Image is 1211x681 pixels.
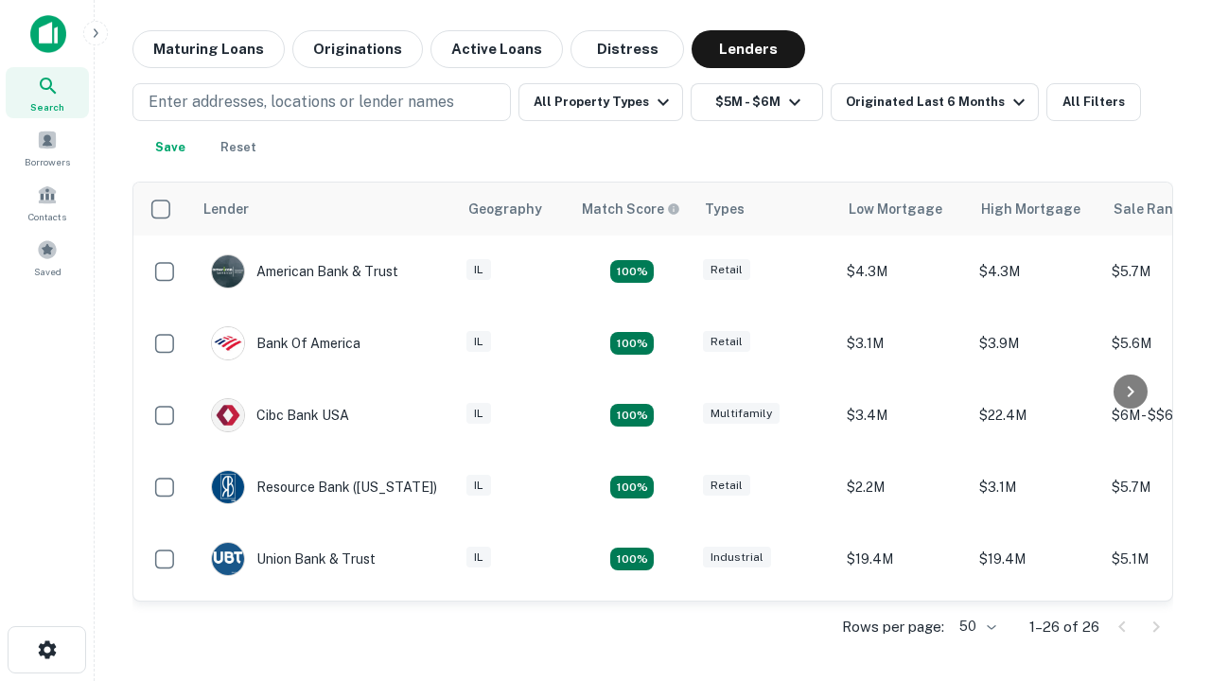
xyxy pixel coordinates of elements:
[211,542,376,576] div: Union Bank & Trust
[192,183,457,236] th: Lender
[610,404,654,427] div: Matching Properties: 4, hasApolloMatch: undefined
[1029,616,1099,638] p: 1–26 of 26
[693,183,837,236] th: Types
[837,307,970,379] td: $3.1M
[211,254,398,288] div: American Bank & Trust
[703,403,780,425] div: Multifamily
[466,475,491,497] div: IL
[582,199,676,219] h6: Match Score
[208,129,269,166] button: Reset
[970,307,1102,379] td: $3.9M
[831,83,1039,121] button: Originated Last 6 Months
[212,255,244,288] img: picture
[610,476,654,498] div: Matching Properties: 4, hasApolloMatch: undefined
[6,122,89,173] a: Borrowers
[25,154,70,169] span: Borrowers
[212,471,244,503] img: picture
[837,523,970,595] td: $19.4M
[981,198,1080,220] div: High Mortgage
[691,83,823,121] button: $5M - $6M
[30,15,66,53] img: capitalize-icon.png
[952,613,999,640] div: 50
[582,199,680,219] div: Capitalize uses an advanced AI algorithm to match your search with the best lender. The match sco...
[466,331,491,353] div: IL
[849,198,942,220] div: Low Mortgage
[212,327,244,359] img: picture
[468,198,542,220] div: Geography
[570,183,693,236] th: Capitalize uses an advanced AI algorithm to match your search with the best lender. The match sco...
[610,260,654,283] div: Matching Properties: 7, hasApolloMatch: undefined
[703,475,750,497] div: Retail
[610,332,654,355] div: Matching Properties: 4, hasApolloMatch: undefined
[466,547,491,568] div: IL
[518,83,683,121] button: All Property Types
[970,451,1102,523] td: $3.1M
[132,83,511,121] button: Enter addresses, locations or lender names
[610,548,654,570] div: Matching Properties: 4, hasApolloMatch: undefined
[6,177,89,228] a: Contacts
[149,91,454,113] p: Enter addresses, locations or lender names
[212,543,244,575] img: picture
[970,379,1102,451] td: $22.4M
[466,403,491,425] div: IL
[970,523,1102,595] td: $19.4M
[1046,83,1141,121] button: All Filters
[846,91,1030,113] div: Originated Last 6 Months
[703,331,750,353] div: Retail
[570,30,684,68] button: Distress
[292,30,423,68] button: Originations
[970,236,1102,307] td: $4.3M
[34,264,61,279] span: Saved
[703,547,771,568] div: Industrial
[212,399,244,431] img: picture
[466,259,491,281] div: IL
[6,67,89,118] a: Search
[703,259,750,281] div: Retail
[457,183,570,236] th: Geography
[837,236,970,307] td: $4.3M
[430,30,563,68] button: Active Loans
[211,470,437,504] div: Resource Bank ([US_STATE])
[837,379,970,451] td: $3.4M
[28,209,66,224] span: Contacts
[211,398,349,432] div: Cibc Bank USA
[970,183,1102,236] th: High Mortgage
[705,198,745,220] div: Types
[132,30,285,68] button: Maturing Loans
[30,99,64,114] span: Search
[692,30,805,68] button: Lenders
[837,451,970,523] td: $2.2M
[837,595,970,667] td: $4M
[203,198,249,220] div: Lender
[842,616,944,638] p: Rows per page:
[837,183,970,236] th: Low Mortgage
[211,326,360,360] div: Bank Of America
[140,129,201,166] button: Save your search to get updates of matches that match your search criteria.
[6,232,89,283] a: Saved
[1116,469,1211,560] iframe: Chat Widget
[970,595,1102,667] td: $4M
